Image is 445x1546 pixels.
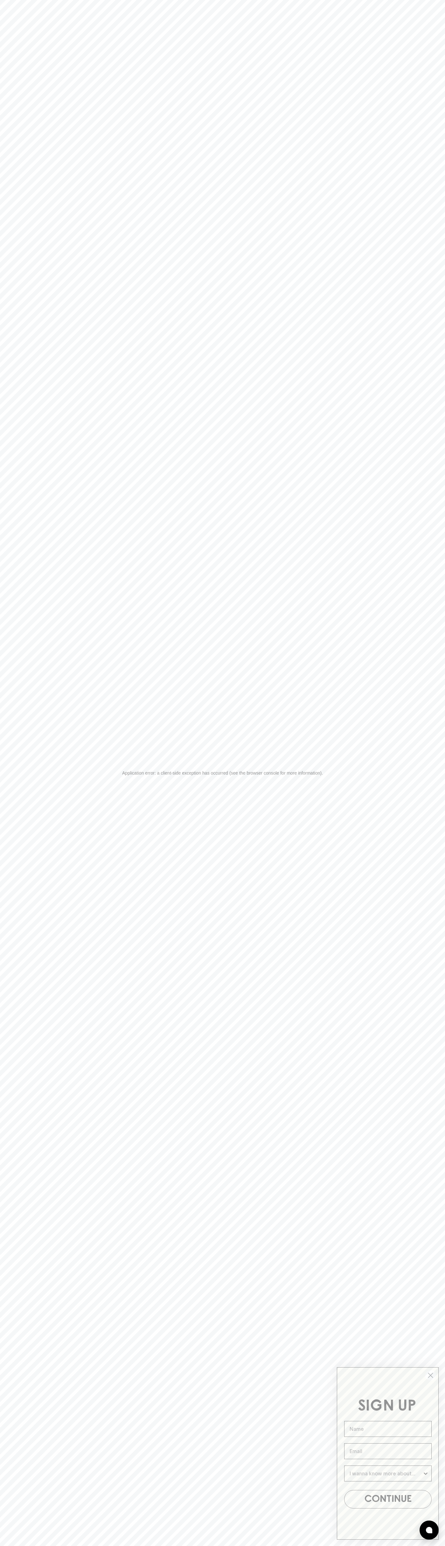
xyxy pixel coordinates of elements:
[425,1370,436,1381] button: Close dialog
[344,1421,432,1437] input: Name
[344,1490,432,1508] button: CONTINUE
[122,765,323,781] h2: Application error: a client-side exception has occurred (see the browser console for more informa...
[358,1399,416,1414] span: SIGN UP
[422,1466,429,1481] button: Show Options
[426,1527,432,1533] img: bubble-icon
[350,1466,422,1481] input: I wanna know more about...
[344,1443,432,1459] input: Email
[330,1361,445,1546] div: FLYOUT Form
